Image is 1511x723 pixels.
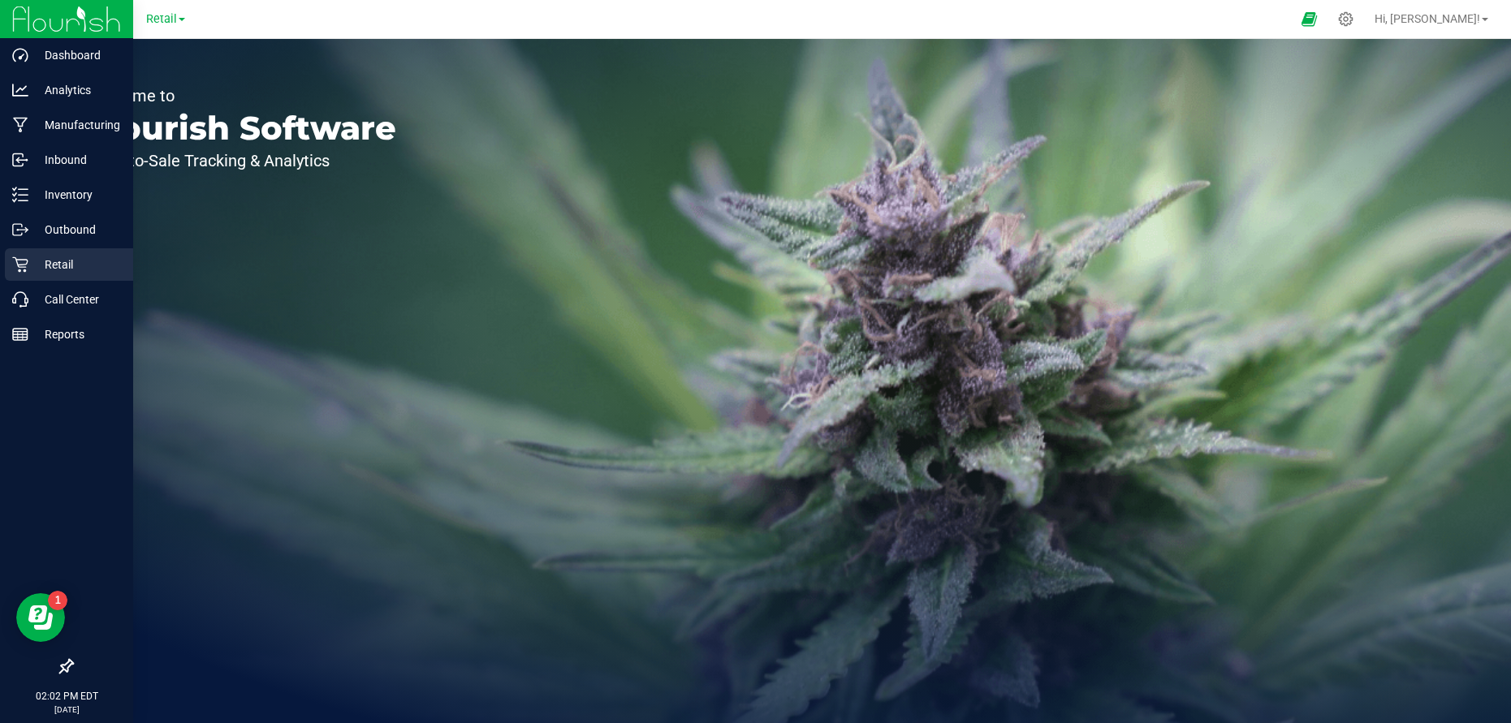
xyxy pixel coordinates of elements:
p: 02:02 PM EDT [7,689,126,704]
p: Inbound [28,150,126,170]
iframe: Resource center unread badge [48,591,67,610]
div: Manage settings [1336,11,1356,27]
span: Hi, [PERSON_NAME]! [1375,12,1480,25]
inline-svg: Outbound [12,222,28,238]
inline-svg: Manufacturing [12,117,28,133]
p: [DATE] [7,704,126,716]
p: Seed-to-Sale Tracking & Analytics [88,153,396,169]
p: Analytics [28,80,126,100]
iframe: Resource center [16,593,65,642]
inline-svg: Call Center [12,291,28,308]
span: Retail [146,12,177,26]
inline-svg: Retail [12,256,28,273]
inline-svg: Inventory [12,187,28,203]
p: Welcome to [88,88,396,104]
p: Inventory [28,185,126,204]
inline-svg: Analytics [12,82,28,98]
inline-svg: Inbound [12,152,28,168]
inline-svg: Reports [12,326,28,342]
span: Open Ecommerce Menu [1291,3,1328,35]
p: Reports [28,325,126,344]
p: Call Center [28,290,126,309]
p: Flourish Software [88,112,396,144]
inline-svg: Dashboard [12,47,28,63]
p: Manufacturing [28,115,126,135]
p: Retail [28,255,126,274]
p: Outbound [28,220,126,239]
p: Dashboard [28,45,126,65]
